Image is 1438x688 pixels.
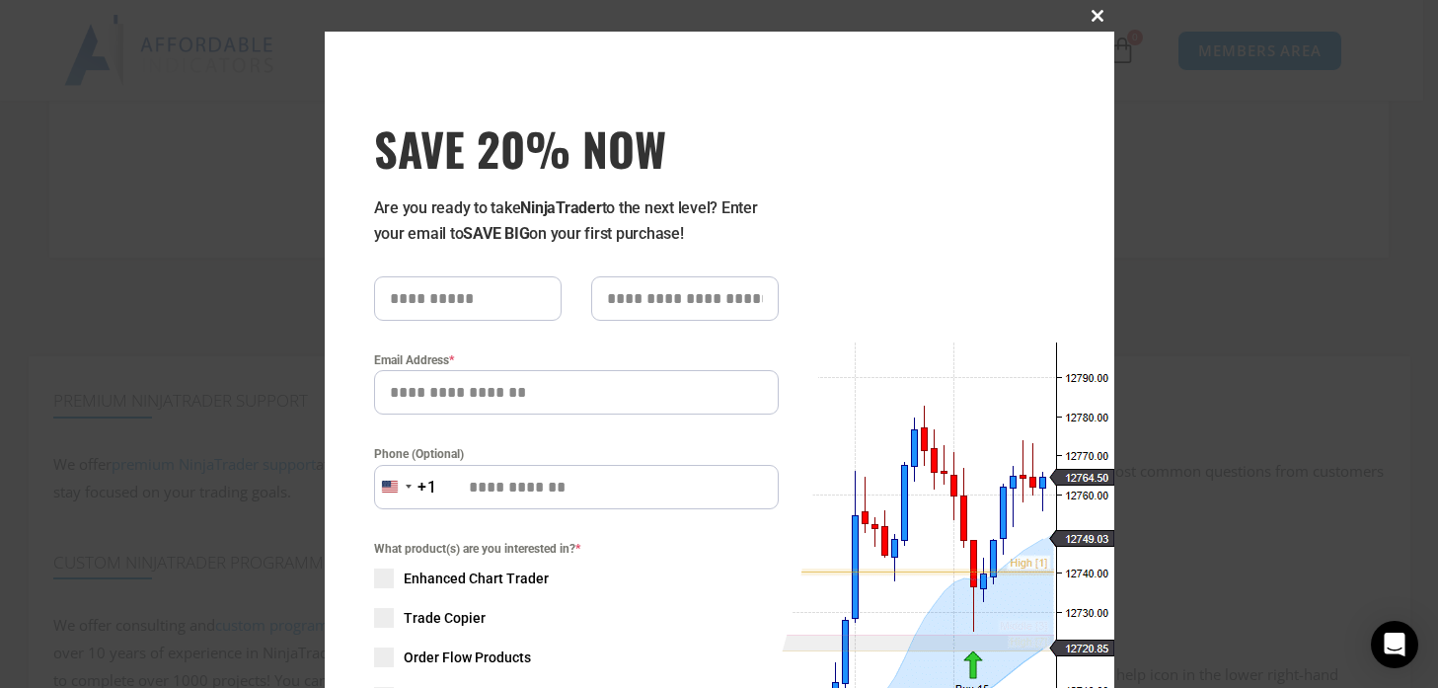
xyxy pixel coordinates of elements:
label: Trade Copier [374,608,779,628]
strong: NinjaTrader [520,198,601,217]
span: SAVE 20% NOW [374,120,779,176]
span: What product(s) are you interested in? [374,539,779,559]
label: Enhanced Chart Trader [374,569,779,588]
button: Selected country [374,465,437,509]
div: Open Intercom Messenger [1371,621,1418,668]
label: Email Address [374,350,779,370]
label: Order Flow Products [374,648,779,667]
span: Enhanced Chart Trader [404,569,549,588]
strong: SAVE BIG [463,224,529,243]
span: Trade Copier [404,608,486,628]
label: Phone (Optional) [374,444,779,464]
p: Are you ready to take to the next level? Enter your email to on your first purchase! [374,195,779,247]
div: +1 [417,475,437,500]
span: Order Flow Products [404,648,531,667]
